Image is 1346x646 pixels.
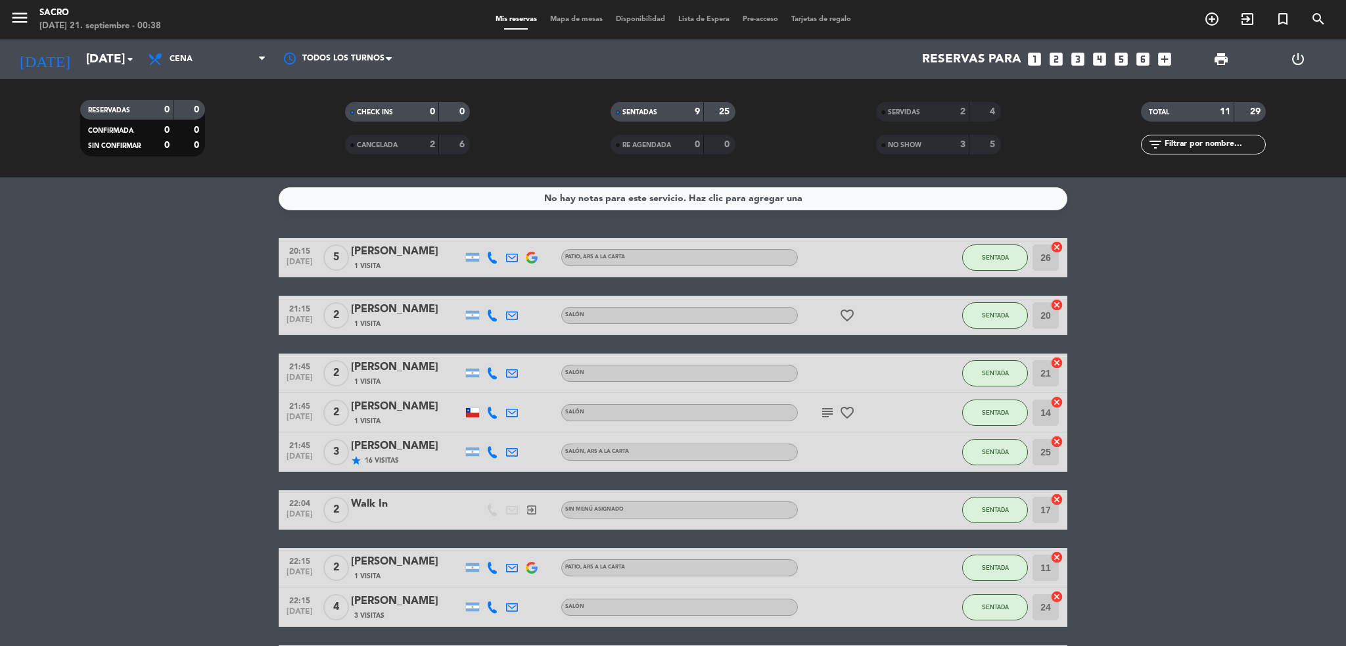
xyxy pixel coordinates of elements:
[283,592,316,607] span: 22:15
[622,109,657,116] span: SENTADAS
[1050,435,1063,448] i: cancel
[351,593,463,610] div: [PERSON_NAME]
[1259,39,1336,79] div: LOG OUT
[982,506,1009,513] span: SENTADA
[39,7,161,20] div: Sacro
[982,564,1009,571] span: SENTADA
[695,107,700,116] strong: 9
[1026,51,1043,68] i: looks_one
[962,439,1028,465] button: SENTADA
[982,448,1009,455] span: SENTADA
[584,449,629,454] span: , ARS A LA CARTA
[580,254,625,260] span: , ARS A LA CARTA
[283,437,316,452] span: 21:45
[1050,356,1063,369] i: cancel
[283,242,316,258] span: 20:15
[982,369,1009,377] span: SENTADA
[1050,241,1063,254] i: cancel
[1213,51,1229,67] span: print
[351,359,463,376] div: [PERSON_NAME]
[622,142,671,149] span: RE AGENDADA
[283,568,316,583] span: [DATE]
[982,311,1009,319] span: SENTADA
[194,141,202,150] strong: 0
[580,565,625,570] span: , ARS A LA CARTA
[365,455,399,466] span: 16 Visitas
[354,377,381,387] span: 1 Visita
[430,140,435,149] strong: 2
[962,360,1028,386] button: SENTADA
[10,8,30,32] button: menu
[122,51,138,67] i: arrow_drop_down
[1050,551,1063,564] i: cancel
[565,254,625,260] span: PATIO
[1069,51,1086,68] i: looks_3
[1240,11,1255,27] i: exit_to_app
[962,594,1028,620] button: SENTADA
[565,409,584,415] span: SALÓN
[354,261,381,271] span: 1 Visita
[323,594,349,620] span: 4
[960,140,965,149] strong: 3
[962,555,1028,581] button: SENTADA
[839,308,855,323] i: favorite_border
[283,452,316,467] span: [DATE]
[351,438,463,455] div: [PERSON_NAME]
[1204,11,1220,27] i: add_circle_outline
[1220,107,1230,116] strong: 11
[1050,590,1063,603] i: cancel
[283,553,316,568] span: 22:15
[565,604,584,609] span: SALÓN
[544,16,609,23] span: Mapa de mesas
[1050,493,1063,506] i: cancel
[982,409,1009,416] span: SENTADA
[354,571,381,582] span: 1 Visita
[526,562,538,574] img: google-logo.png
[164,141,170,150] strong: 0
[962,497,1028,523] button: SENTADA
[489,16,544,23] span: Mis reservas
[10,45,80,74] i: [DATE]
[695,140,700,149] strong: 0
[354,319,381,329] span: 1 Visita
[609,16,672,23] span: Disponibilidad
[459,140,467,149] strong: 6
[10,8,30,28] i: menu
[565,370,584,375] span: SALÓN
[283,358,316,373] span: 21:45
[1050,298,1063,311] i: cancel
[88,143,141,149] span: SIN CONFIRMAR
[88,107,130,114] span: RESERVADAS
[565,507,624,512] span: Sin menú asignado
[982,603,1009,611] span: SENTADA
[354,611,384,621] span: 3 Visitas
[1048,51,1065,68] i: looks_two
[323,360,349,386] span: 2
[839,405,855,421] i: favorite_border
[351,398,463,415] div: [PERSON_NAME]
[283,258,316,273] span: [DATE]
[736,16,785,23] span: Pre-acceso
[283,413,316,428] span: [DATE]
[323,400,349,426] span: 2
[1163,137,1265,152] input: Filtrar por nombre...
[544,191,802,206] div: No hay notas para este servicio. Haz clic para agregar una
[1156,51,1173,68] i: add_box
[323,244,349,271] span: 5
[1275,11,1291,27] i: turned_in_not
[1113,51,1130,68] i: looks_5
[459,107,467,116] strong: 0
[351,496,463,513] div: Walk In
[323,555,349,581] span: 2
[351,243,463,260] div: [PERSON_NAME]
[785,16,858,23] span: Tarjetas de regalo
[351,455,361,466] i: star
[990,140,998,149] strong: 5
[719,107,732,116] strong: 25
[672,16,736,23] span: Lista de Espera
[1134,51,1151,68] i: looks_6
[1091,51,1108,68] i: looks_4
[283,373,316,388] span: [DATE]
[88,127,133,134] span: CONFIRMADA
[962,400,1028,426] button: SENTADA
